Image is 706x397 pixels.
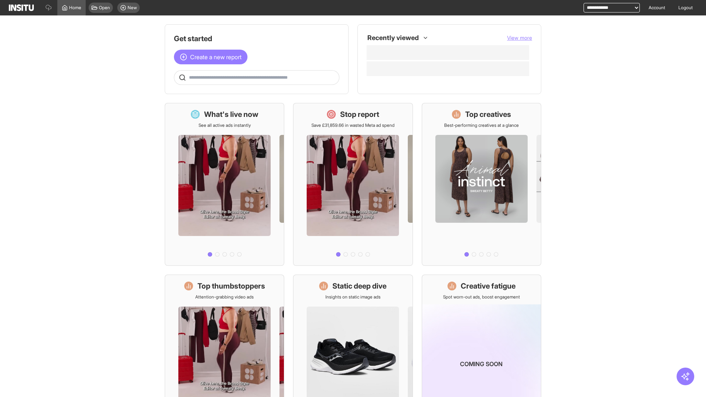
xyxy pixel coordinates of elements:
[311,122,395,128] p: Save £31,859.66 in wasted Meta ad spend
[174,33,339,44] h1: Get started
[204,109,258,119] h1: What's live now
[465,109,511,119] h1: Top creatives
[165,103,284,266] a: What's live nowSee all active ads instantly
[340,109,379,119] h1: Stop report
[197,281,265,291] h1: Top thumbstoppers
[444,122,519,128] p: Best-performing creatives at a glance
[325,294,381,300] p: Insights on static image ads
[174,50,247,64] button: Create a new report
[128,5,137,11] span: New
[507,34,532,42] button: View more
[69,5,81,11] span: Home
[195,294,254,300] p: Attention-grabbing video ads
[422,103,541,266] a: Top creativesBest-performing creatives at a glance
[293,103,413,266] a: Stop reportSave £31,859.66 in wasted Meta ad spend
[507,35,532,41] span: View more
[332,281,386,291] h1: Static deep dive
[190,53,242,61] span: Create a new report
[199,122,251,128] p: See all active ads instantly
[99,5,110,11] span: Open
[9,4,34,11] img: Logo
